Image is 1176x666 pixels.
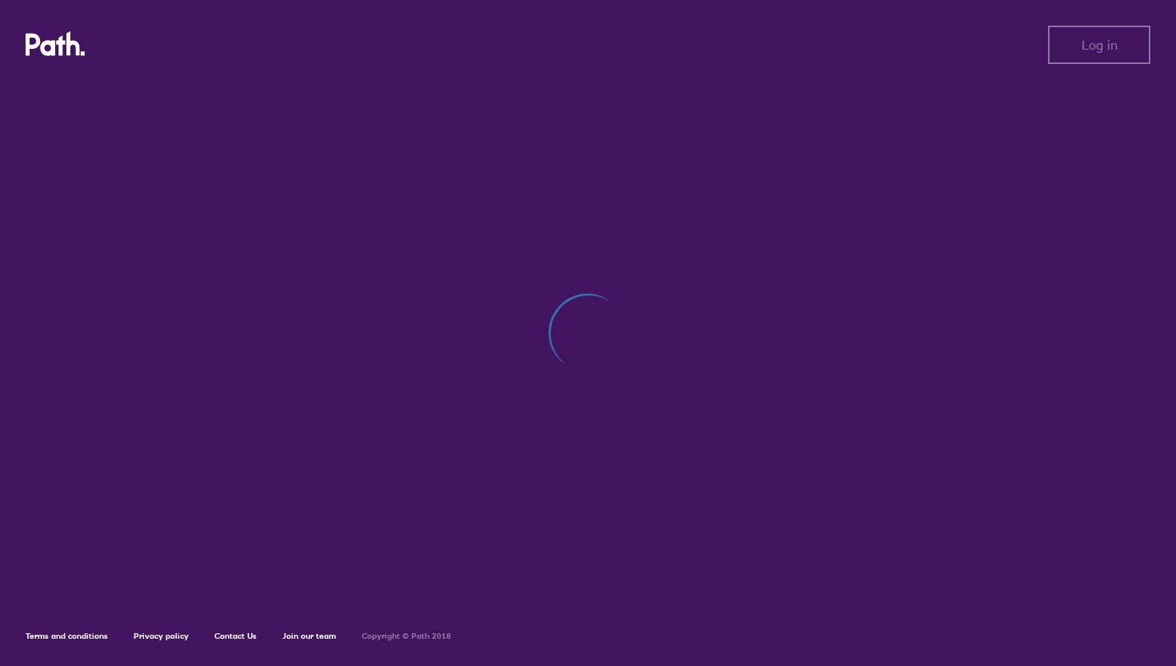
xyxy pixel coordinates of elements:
[214,631,257,641] a: Contact Us
[282,631,336,641] a: Join our team
[1082,38,1118,52] span: Log in
[362,632,451,641] h6: Copyright © Path 2018
[26,631,108,641] a: Terms and conditions
[134,631,189,641] a: Privacy policy
[1048,26,1150,64] button: Log in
